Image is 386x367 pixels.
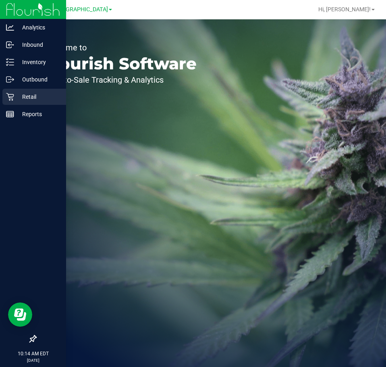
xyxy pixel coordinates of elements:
[6,93,14,101] inline-svg: Retail
[6,23,14,31] inline-svg: Analytics
[14,23,62,32] p: Analytics
[53,6,108,13] span: [GEOGRAPHIC_DATA]
[14,40,62,50] p: Inbound
[14,75,62,84] p: Outbound
[6,75,14,83] inline-svg: Outbound
[6,58,14,66] inline-svg: Inventory
[8,302,32,327] iframe: Resource center
[44,76,197,84] p: Seed-to-Sale Tracking & Analytics
[44,56,197,72] p: Flourish Software
[318,6,371,13] span: Hi, [PERSON_NAME]!
[14,57,62,67] p: Inventory
[44,44,197,52] p: Welcome to
[6,110,14,118] inline-svg: Reports
[14,109,62,119] p: Reports
[4,350,62,357] p: 10:14 AM EDT
[4,357,62,363] p: [DATE]
[6,41,14,49] inline-svg: Inbound
[14,92,62,102] p: Retail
